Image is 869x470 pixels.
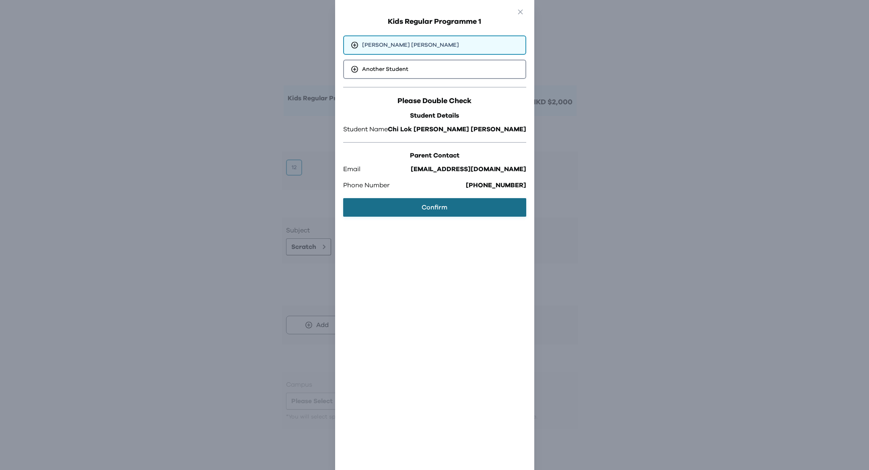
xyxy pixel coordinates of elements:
span: Email [343,164,360,174]
span: Phone Number [343,180,390,190]
span: Chi Lok [PERSON_NAME] [PERSON_NAME] [388,124,526,134]
span: [PERSON_NAME] [PERSON_NAME] [362,41,459,49]
h2: Kids Regular Programme 1 [343,16,526,27]
h3: Student Details [343,111,526,120]
span: Student Name [343,124,388,134]
span: [PHONE_NUMBER] [466,180,526,190]
button: Confirm [343,198,526,217]
div: [PERSON_NAME] [PERSON_NAME] [343,35,526,55]
span: Another Student [362,65,408,73]
span: [EMAIL_ADDRESS][DOMAIN_NAME] [411,164,526,174]
h2: Please Double Check [343,95,526,107]
h3: Parent Contact [343,151,526,160]
div: Another Student [343,60,526,79]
